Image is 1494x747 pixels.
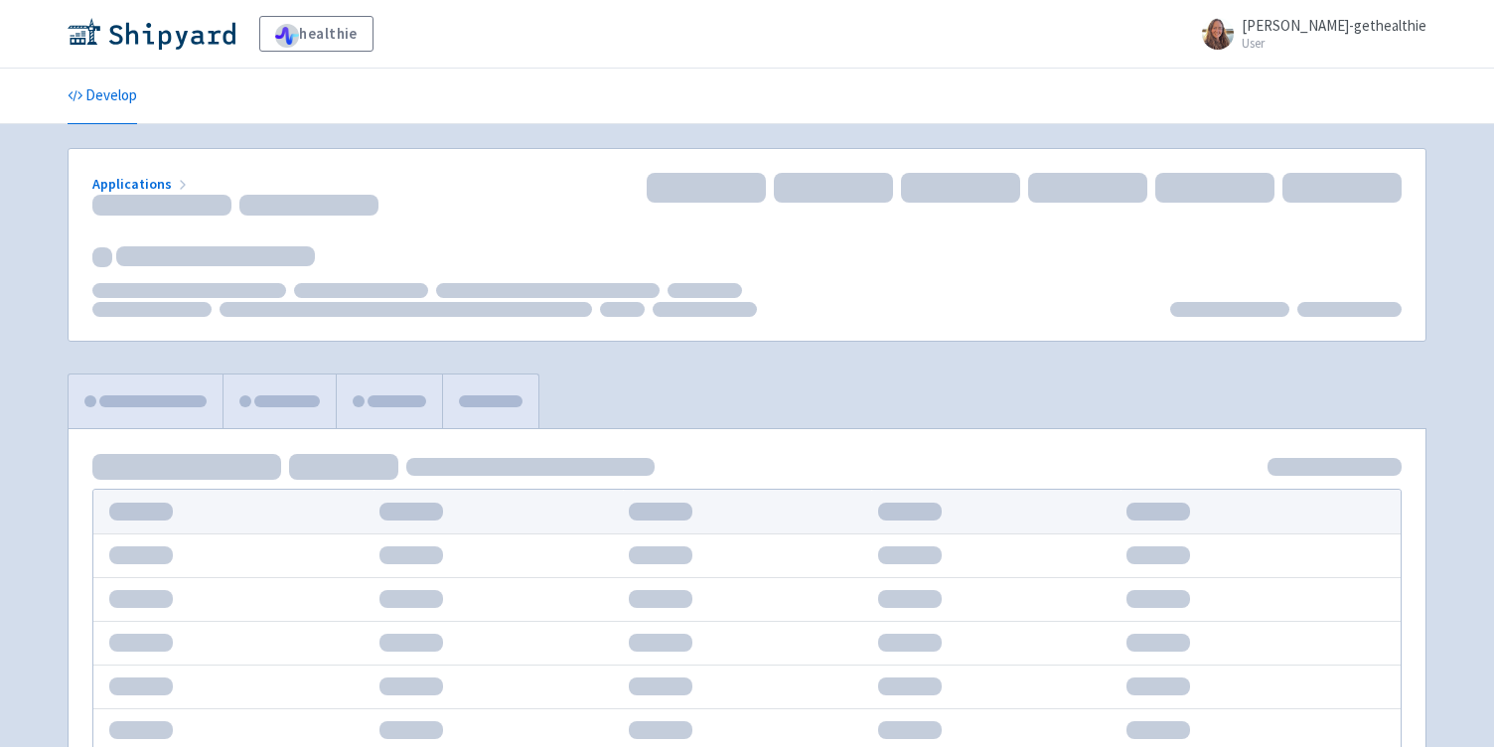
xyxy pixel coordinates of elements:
[1190,18,1426,50] a: [PERSON_NAME]-gethealthie User
[68,18,235,50] img: Shipyard logo
[259,16,373,52] a: healthie
[68,69,137,124] a: Develop
[92,175,191,193] a: Applications
[1242,16,1426,35] span: [PERSON_NAME]-gethealthie
[1242,37,1426,50] small: User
